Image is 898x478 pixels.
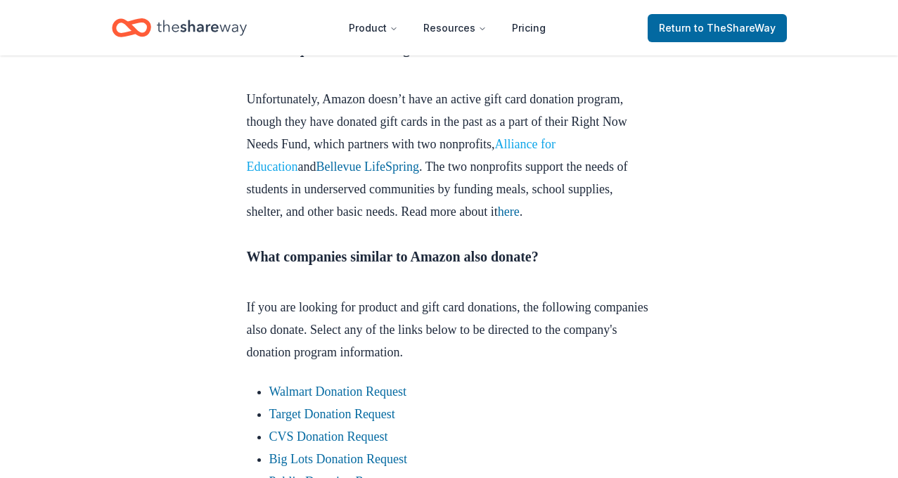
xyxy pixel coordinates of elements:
[247,88,652,245] p: Unfortunately, Amazon doesn’t have an active gift card donation program, though they have donated...
[338,11,557,44] nav: Main
[269,385,407,399] a: Walmart Donation Request
[269,429,388,444] a: CVS Donation Request
[269,452,408,466] a: Big Lots Donation Request
[694,22,776,34] span: to TheShareWay
[112,11,247,44] a: Home
[269,407,395,421] a: Target Donation Request
[498,205,520,219] a: here
[501,14,557,42] a: Pricing
[412,14,498,42] button: Resources
[247,37,652,82] h3: Can I request an Amazon gift card donation?
[648,14,787,42] a: Returnto TheShareWay
[247,245,652,290] h3: What companies similar to Amazon also donate?
[338,14,409,42] button: Product
[247,296,652,363] p: If you are looking for product and gift card donations, the following companies also donate. Sele...
[659,20,776,37] span: Return
[316,160,418,174] a: Bellevue LifeSpring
